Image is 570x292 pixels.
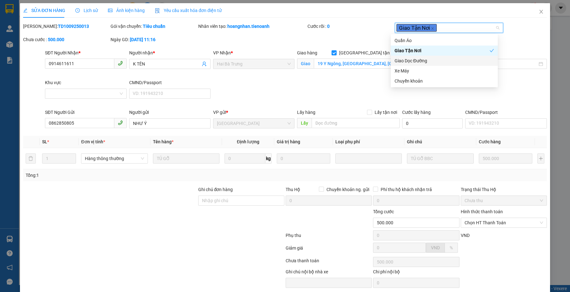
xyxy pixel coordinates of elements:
[314,59,400,69] input: Giao tận nơi
[45,49,126,56] div: SĐT Người Nhận
[198,23,306,30] div: Nhân viên tạo:
[111,23,197,30] div: Gói vận chuyển:
[395,57,494,64] div: Giao Dọc Đường
[45,109,126,116] div: SĐT Người Gửi
[129,109,211,116] div: Người gửi
[490,48,494,53] span: check
[537,153,544,164] button: plus
[155,8,222,13] span: Yêu cầu xuất hóa đơn điện tử
[26,153,36,164] button: delete
[431,27,434,30] span: close
[143,24,165,29] b: Tiêu chuẩn
[373,209,394,214] span: Tổng cước
[129,49,211,56] div: Người nhận
[129,79,211,86] div: CMND/Passport
[469,60,537,67] input: Ngày giao
[81,139,105,144] span: Đơn vị tính
[395,37,494,44] div: Quần Áo
[312,118,400,128] input: Dọc đường
[153,139,174,144] span: Tên hàng
[297,110,315,115] span: Lấy hàng
[461,186,547,193] div: Trạng thái Thu Hộ
[333,136,404,148] th: Loại phụ phí
[213,50,231,55] span: VP Nhận
[373,268,459,278] div: Chi phí nội bộ
[108,8,145,13] span: Ảnh kiện hàng
[198,196,284,206] input: Ghi chú đơn hàng
[391,66,498,76] div: Xe Máy
[198,187,233,192] label: Ghi chú đơn hàng
[391,76,498,86] div: Chuyển khoản
[153,153,219,164] input: VD: Bàn, Ghế
[118,120,123,125] span: phone
[48,37,64,42] b: 500.000
[461,233,470,238] span: VND
[75,8,80,13] span: clock-circle
[217,59,291,69] span: Hai Bà Trưng
[286,268,372,278] div: Ghi chú nội bộ nhà xe
[407,153,473,164] input: Ghi Chú
[227,24,269,29] b: hoangnhan.tienoanh
[118,61,123,66] span: phone
[479,139,501,144] span: Cước hàng
[277,153,330,164] input: 0
[324,186,372,193] span: Chuyển khoản ng. gửi
[479,153,532,164] input: 0
[450,245,453,250] span: %
[327,24,330,29] b: 0
[378,186,434,193] span: Phí thu hộ khách nhận trả
[23,8,28,13] span: edit
[391,46,498,56] div: Giao Tận Nơi
[465,109,547,116] div: CMND/Passport
[285,232,372,243] div: Phụ thu
[395,78,494,84] div: Chuyển khoản
[23,8,65,13] span: SỬA ĐƠN HÀNG
[431,245,440,250] span: VND
[265,153,272,164] span: kg
[85,154,144,163] span: Hàng thông thường
[395,47,490,54] div: Giao Tận Nơi
[75,8,98,13] span: Lịch sử
[396,24,437,32] span: Giao Tận Nơi
[391,35,498,46] div: Quần Áo
[539,9,544,14] span: close
[404,136,476,148] th: Ghi chú
[23,36,109,43] div: Chưa cước :
[297,50,317,55] span: Giao hàng
[465,196,543,205] span: Chưa thu
[285,257,372,268] div: Chưa thanh toán
[285,245,372,256] div: Giảm giá
[202,61,207,66] span: user-add
[372,109,400,116] span: Lấy tận nơi
[395,67,494,74] div: Xe Máy
[532,3,550,21] button: Close
[402,110,431,115] label: Cước lấy hàng
[391,56,498,66] div: Giao Dọc Đường
[337,49,400,56] span: [GEOGRAPHIC_DATA] tận nơi
[58,24,89,29] b: TD1009250013
[155,8,160,13] img: icon
[42,139,47,144] span: SL
[286,187,300,192] span: Thu Hộ
[237,139,259,144] span: Định lượng
[213,109,294,116] div: VP gửi
[297,118,312,128] span: Lấy
[111,36,197,43] div: Ngày GD:
[307,23,394,30] div: Cước rồi :
[461,209,503,214] label: Hình thức thanh toán
[45,79,126,86] div: Khu vực
[465,218,543,227] span: Chọn HT Thanh Toán
[217,119,291,128] span: Thủ Đức
[23,23,109,30] div: [PERSON_NAME]:
[26,172,220,179] div: Tổng: 1
[130,37,155,42] b: [DATE] 11:16
[277,139,300,144] span: Giá trị hàng
[108,8,112,13] span: picture
[297,59,314,69] span: Giao
[402,118,463,128] input: Cước lấy hàng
